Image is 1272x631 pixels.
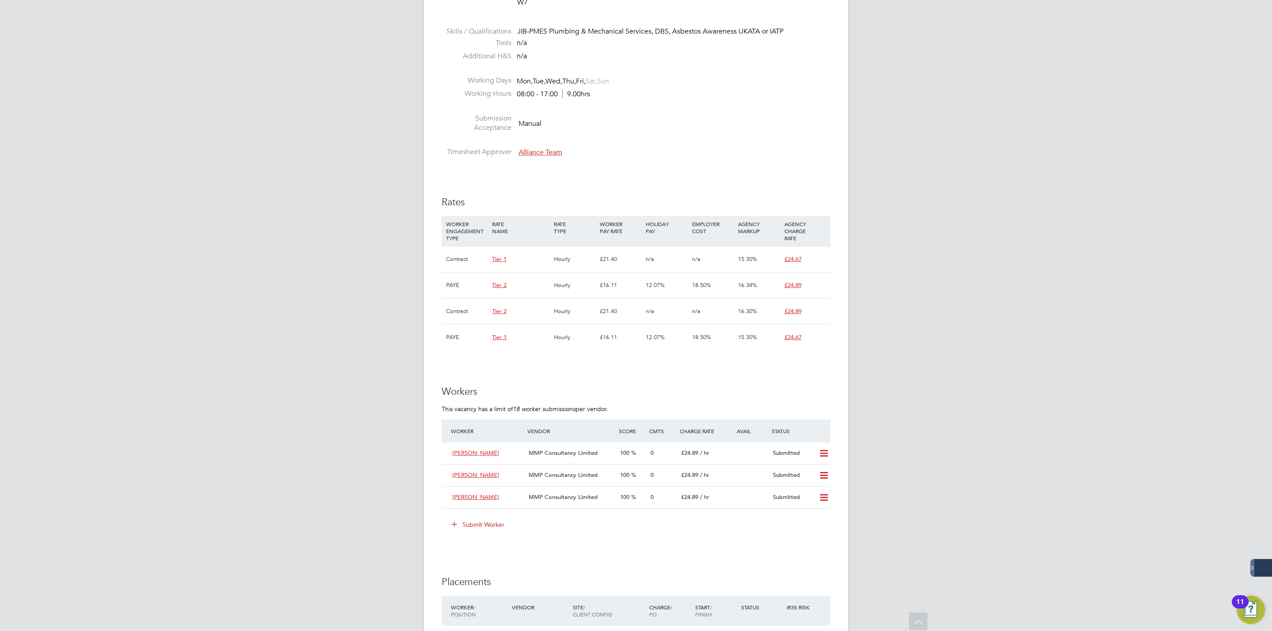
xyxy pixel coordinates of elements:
[452,471,499,479] span: [PERSON_NAME]
[700,449,709,457] span: / hr
[529,493,598,501] span: MMP Consultancy Limited
[700,471,709,479] span: / hr
[529,449,598,457] span: MMP Consultancy Limited
[519,119,541,128] span: Manual
[649,604,672,618] span: / PO
[738,281,757,289] span: 16.34%
[517,27,830,36] div: JIB-PMES Plumbing & Mechanical Services, DBS, Asbestos Awareness UKATA or IATP
[597,77,609,86] span: Sun
[562,77,576,86] span: Thu,
[782,216,828,246] div: AGENCY CHARGE RATE
[681,493,698,501] span: £24.89
[452,493,499,501] span: [PERSON_NAME]
[562,90,590,98] span: 9.00hrs
[442,27,511,36] label: Skills / Qualifications
[517,38,527,47] span: n/a
[692,333,711,341] span: 18.50%
[445,518,511,532] button: Submit Worker
[739,599,785,615] div: Status
[517,52,527,60] span: n/a
[598,325,644,350] div: £16.11
[647,423,678,439] div: Cmts
[525,423,617,439] div: Vendor
[769,423,830,439] div: Status
[452,449,499,457] span: [PERSON_NAME]
[492,333,507,341] span: Tier 1
[444,246,490,272] div: Contract
[651,449,654,457] span: 0
[552,272,598,298] div: Hourly
[552,325,598,350] div: Hourly
[784,281,802,289] span: £24.89
[692,255,700,263] span: n/a
[784,599,815,615] div: IR35 Risk
[519,148,562,157] span: Alliance Team
[576,77,586,86] span: Fri,
[444,325,490,350] div: PAYE
[644,216,689,239] div: HOLIDAY PAY
[517,77,533,86] span: Mon,
[442,576,830,589] h3: Placements
[678,423,723,439] div: Charge Rate
[738,333,757,341] span: 15.30%
[598,272,644,298] div: £16.11
[442,89,511,98] label: Working Hours
[692,307,700,315] span: n/a
[647,599,693,622] div: Charge
[444,216,490,246] div: WORKER ENGAGEMENT TYPE
[552,246,598,272] div: Hourly
[449,423,525,439] div: Worker
[646,255,654,263] span: n/a
[442,38,511,48] label: Tools
[769,468,815,483] div: Submitted
[769,446,815,461] div: Submitted
[451,604,476,618] span: / Position
[492,281,507,289] span: Tier 2
[529,471,598,479] span: MMP Consultancy Limited
[651,471,654,479] span: 0
[784,333,802,341] span: £24.67
[769,490,815,505] div: Submitted
[545,77,562,86] span: Wed,
[736,216,782,239] div: AGENCY MARKUP
[492,307,507,315] span: Tier 2
[1237,596,1265,624] button: Open Resource Center, 11 new notifications
[573,604,612,618] span: / Client Config
[442,385,830,398] h3: Workers
[552,216,598,239] div: RATE TYPE
[598,246,644,272] div: £21.40
[513,405,575,413] em: 18 worker submissions
[552,298,598,324] div: Hourly
[738,307,757,315] span: 16.30%
[571,599,647,622] div: Site
[598,216,644,239] div: WORKER PAY RATE
[646,333,665,341] span: 12.07%
[646,281,665,289] span: 12.07%
[681,471,698,479] span: £24.89
[651,493,654,501] span: 0
[646,307,654,315] span: n/a
[444,298,490,324] div: Contract
[586,77,597,86] span: Sat,
[620,471,629,479] span: 100
[695,604,712,618] span: / Finish
[442,147,511,157] label: Timesheet Approver
[690,216,736,239] div: EMPLOYER COST
[723,423,769,439] div: Avail
[492,255,507,263] span: Tier 1
[442,196,830,209] h3: Rates
[700,493,709,501] span: / hr
[1236,602,1244,613] div: 11
[693,599,739,622] div: Start
[784,307,802,315] span: £24.89
[692,281,711,289] span: 18.50%
[442,114,511,132] label: Submission Acceptance
[490,216,551,239] div: RATE NAME
[449,599,510,622] div: Worker
[620,449,629,457] span: 100
[442,405,830,413] p: This vacancy has a limit of per vendor.
[784,255,802,263] span: £24.67
[517,90,590,99] div: 08:00 - 17:00
[444,272,490,298] div: PAYE
[598,298,644,324] div: £21.40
